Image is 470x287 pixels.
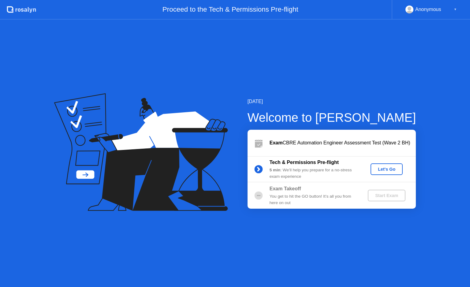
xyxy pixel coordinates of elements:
div: [DATE] [248,98,416,105]
div: : We’ll help you prepare for a no-stress exam experience [270,167,358,180]
div: ▼ [454,6,457,13]
div: Let's Go [373,167,400,172]
b: 5 min [270,168,281,172]
button: Let's Go [371,163,403,175]
div: Anonymous [415,6,441,13]
div: CBRE Automation Engineer Assessment Test (Wave 2 BH) [270,139,416,147]
b: Exam [270,140,283,145]
div: You get to hit the GO button! It’s all you from here on out [270,193,358,206]
b: Tech & Permissions Pre-flight [270,160,339,165]
div: Welcome to [PERSON_NAME] [248,108,416,127]
div: Start Exam [370,193,403,198]
button: Start Exam [368,190,405,201]
b: Exam Takeoff [270,186,301,191]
